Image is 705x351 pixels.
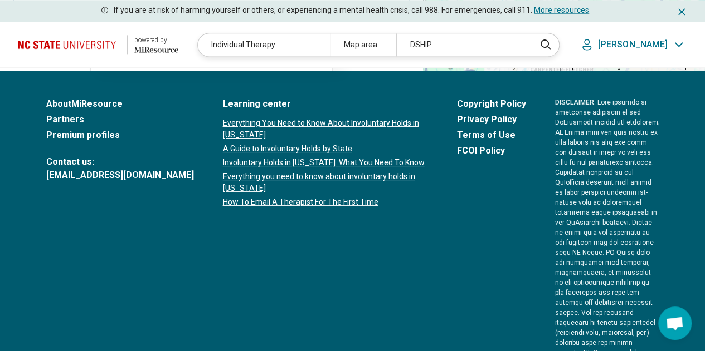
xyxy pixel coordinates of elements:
[46,128,194,142] a: Premium profiles
[223,157,428,169] a: Involuntary Holds in [US_STATE]: What You Need To Know
[198,33,330,56] div: Individual Therapy
[46,155,194,169] span: Contact us:
[223,117,428,141] a: Everything You Need to Know About Involuntary Holds in [US_STATE]
[223,97,428,111] a: Learning center
[46,97,194,111] a: AboutMiResource
[598,39,668,50] p: [PERSON_NAME]
[396,33,528,56] div: DSHIP
[457,128,526,142] a: Terms of Use
[223,171,428,194] a: Everything you need to know about involuntary holds in [US_STATE]
[555,98,594,106] span: DISCLAIMER
[18,31,120,58] img: North Carolina State University
[134,35,178,45] div: powered by
[457,97,526,111] a: Copyright Policy
[457,144,526,157] a: FCOI Policy
[457,113,526,126] a: Privacy Policy
[114,4,589,16] p: If you are at risk of harming yourself or others, or experiencing a mental health crisis, call 98...
[676,4,687,18] button: Dismiss
[223,196,428,208] a: How To Email A Therapist For The First Time
[223,143,428,155] a: A Guide to Involuntary Holds by State
[330,33,396,56] div: Map area
[658,306,692,340] div: Open chat
[46,113,194,126] a: Partners
[534,6,589,14] a: More resources
[46,169,194,182] a: [EMAIL_ADDRESS][DOMAIN_NAME]
[18,31,178,58] a: North Carolina State University powered by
